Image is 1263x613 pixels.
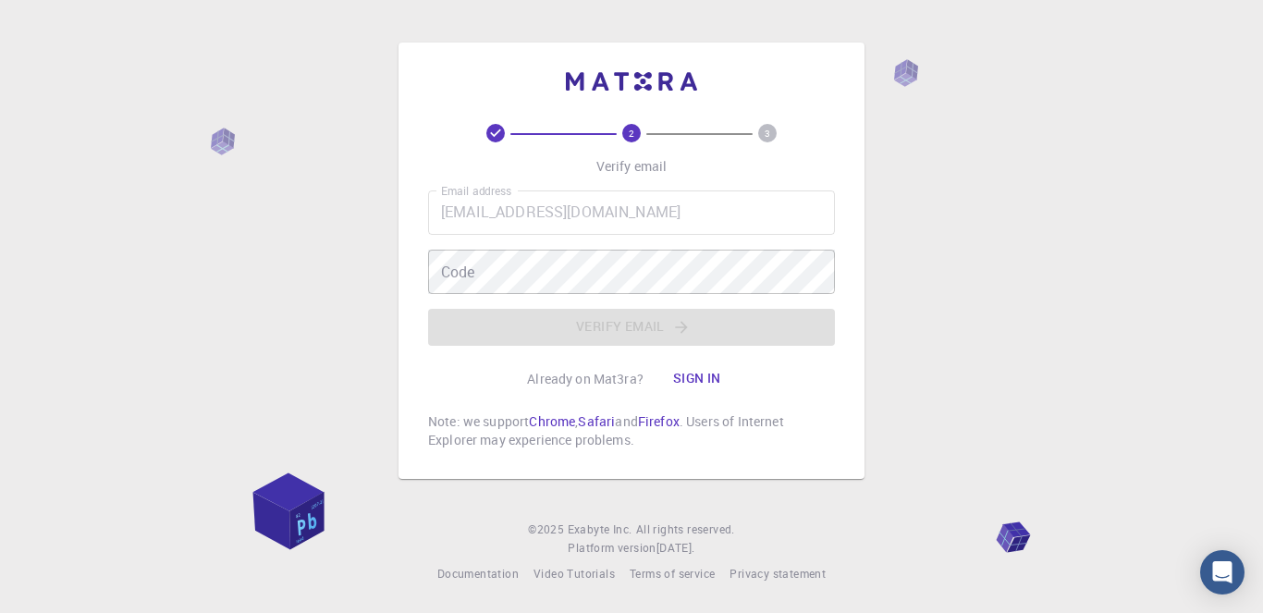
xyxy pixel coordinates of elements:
a: Video Tutorials [533,565,615,583]
a: Exabyte Inc. [568,521,632,539]
span: Video Tutorials [533,566,615,581]
p: Already on Mat3ra? [527,370,644,388]
span: All rights reserved. [636,521,735,539]
a: Terms of service [630,565,715,583]
p: Verify email [596,157,668,176]
label: Email address [441,183,511,199]
p: Note: we support , and . Users of Internet Explorer may experience problems. [428,412,835,449]
a: Chrome [529,412,575,430]
span: [DATE] . [656,540,695,555]
a: Safari [578,412,615,430]
a: [DATE]. [656,539,695,558]
a: Documentation [437,565,519,583]
span: Platform version [568,539,656,558]
a: Privacy statement [730,565,826,583]
span: © 2025 [528,521,567,539]
a: Firefox [638,412,680,430]
text: 2 [629,127,634,140]
div: Open Intercom Messenger [1200,550,1245,595]
span: Exabyte Inc. [568,521,632,536]
span: Privacy statement [730,566,826,581]
span: Terms of service [630,566,715,581]
text: 3 [765,127,770,140]
button: Sign in [658,361,736,398]
span: Documentation [437,566,519,581]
